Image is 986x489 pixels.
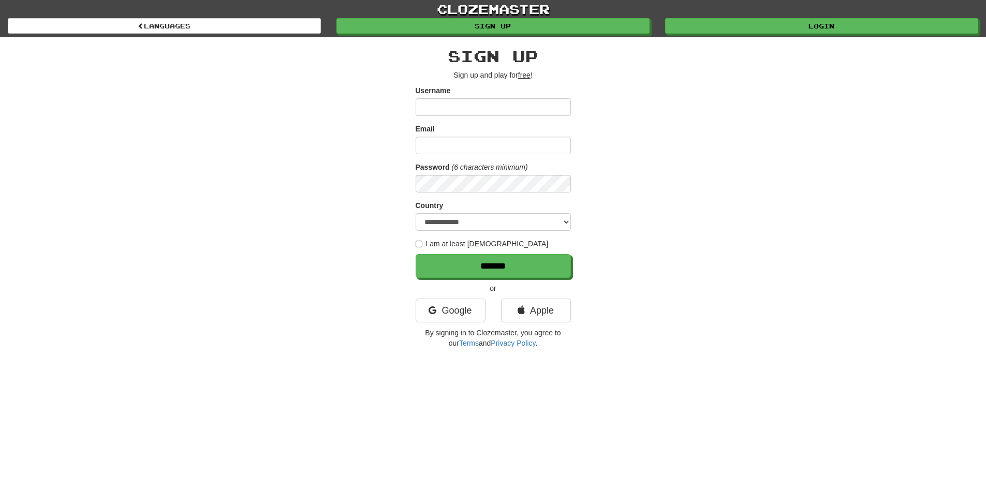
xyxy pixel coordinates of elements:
a: Terms [459,339,479,347]
input: I am at least [DEMOGRAPHIC_DATA] [416,241,422,247]
p: By signing in to Clozemaster, you agree to our and . [416,328,571,348]
label: Username [416,85,451,96]
a: Sign up [336,18,650,34]
label: I am at least [DEMOGRAPHIC_DATA] [416,239,549,249]
p: Sign up and play for ! [416,70,571,80]
a: Privacy Policy [491,339,535,347]
label: Email [416,124,435,134]
em: (6 characters minimum) [452,163,528,171]
h2: Sign up [416,48,571,65]
a: Google [416,299,485,322]
label: Password [416,162,450,172]
p: or [416,283,571,293]
label: Country [416,200,444,211]
u: free [518,71,531,79]
a: Login [665,18,978,34]
a: Languages [8,18,321,34]
a: Apple [501,299,571,322]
